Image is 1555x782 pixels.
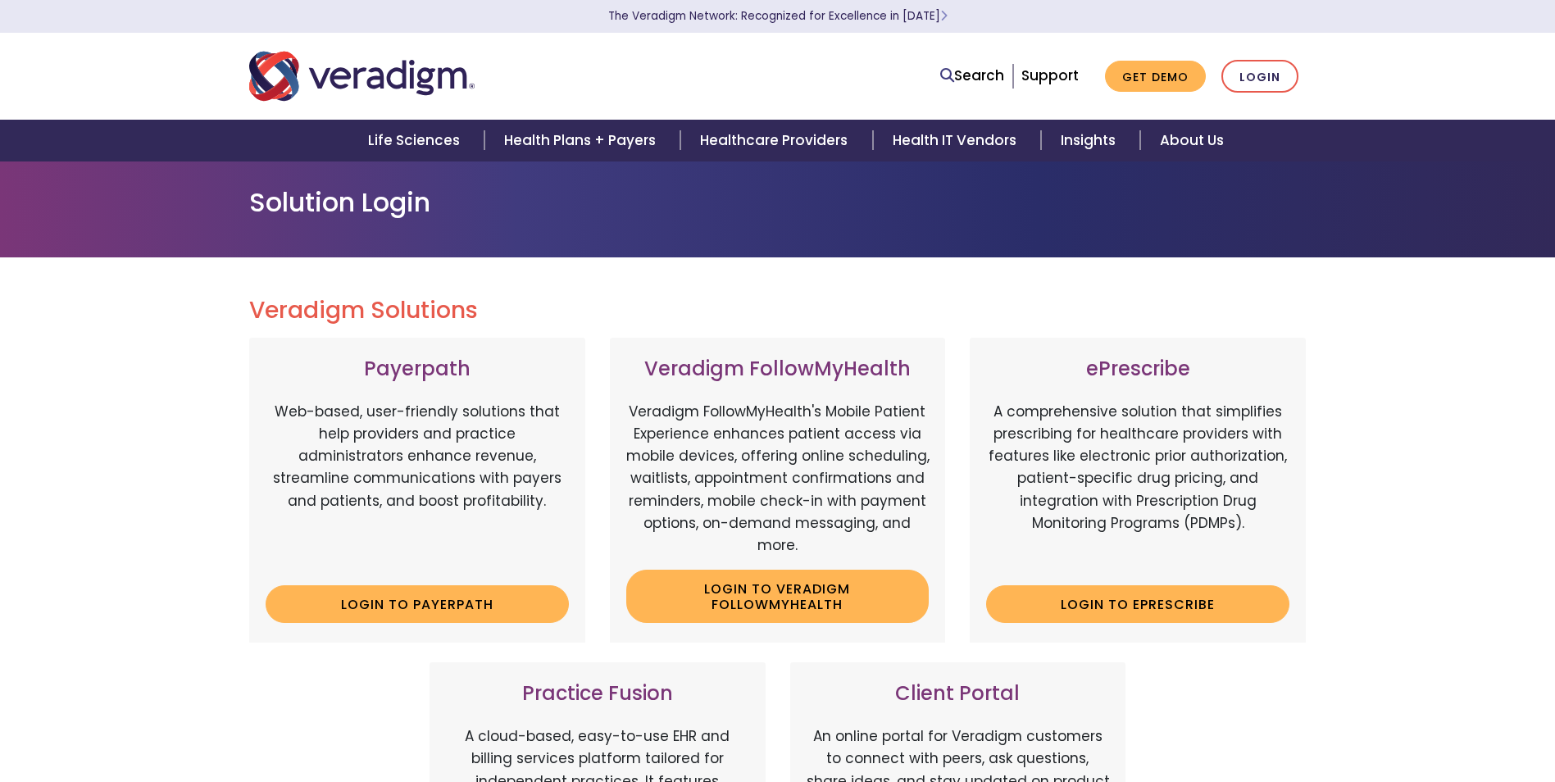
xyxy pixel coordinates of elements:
a: Search [940,65,1004,87]
span: Learn More [940,8,948,24]
p: Veradigm FollowMyHealth's Mobile Patient Experience enhances patient access via mobile devices, o... [626,401,930,557]
a: Health Plans + Payers [484,120,680,161]
a: Healthcare Providers [680,120,872,161]
h3: Payerpath [266,357,569,381]
h3: Client Portal [807,682,1110,706]
h3: ePrescribe [986,357,1289,381]
a: Login [1221,60,1298,93]
a: The Veradigm Network: Recognized for Excellence in [DATE]Learn More [608,8,948,24]
a: Login to Payerpath [266,585,569,623]
a: Get Demo [1105,61,1206,93]
h1: Solution Login [249,187,1307,218]
p: Web-based, user-friendly solutions that help providers and practice administrators enhance revenu... [266,401,569,573]
h2: Veradigm Solutions [249,297,1307,325]
a: Login to ePrescribe [986,585,1289,623]
a: Health IT Vendors [873,120,1041,161]
p: A comprehensive solution that simplifies prescribing for healthcare providers with features like ... [986,401,1289,573]
h3: Practice Fusion [446,682,749,706]
h3: Veradigm FollowMyHealth [626,357,930,381]
a: Life Sciences [348,120,484,161]
a: Support [1021,66,1079,85]
a: Insights [1041,120,1140,161]
a: About Us [1140,120,1244,161]
img: Veradigm logo [249,49,475,103]
a: Login to Veradigm FollowMyHealth [626,570,930,623]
